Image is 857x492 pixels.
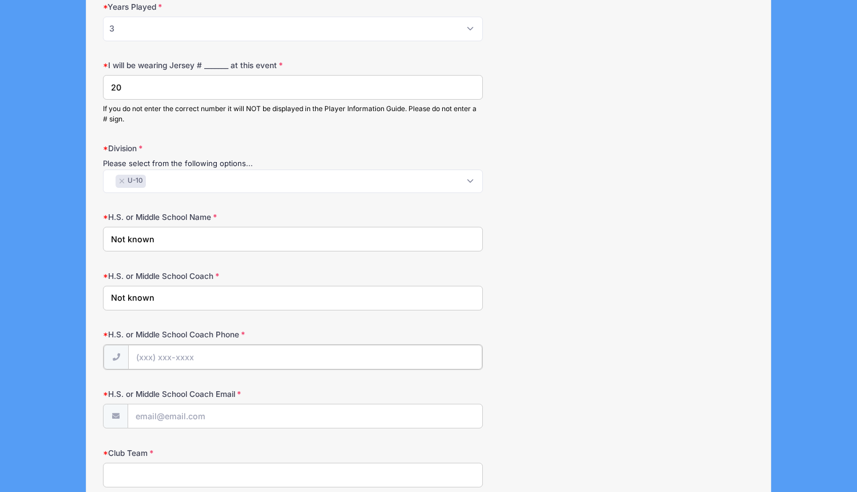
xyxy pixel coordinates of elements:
button: Remove item [118,179,125,183]
label: Years Played [103,1,320,13]
textarea: Search [109,175,116,186]
input: (xxx) xxx-xxxx [128,345,482,369]
label: I will be wearing Jersey # _______ at this event [103,60,320,71]
label: H.S. or Middle School Coach [103,270,320,282]
span: U-10 [128,176,143,186]
label: Division [103,143,320,154]
label: H.S. or Middle School Coach Phone [103,329,320,340]
label: H.S. or Middle School Coach Email [103,388,320,400]
div: If you do not enter the correct number it will NOT be displayed in the Player Information Guide. ... [103,104,483,124]
label: H.S. or Middle School Name [103,211,320,223]
div: Please select from the following options... [103,158,483,170]
label: Club Team [103,447,320,459]
input: email@email.com [128,404,482,428]
li: U-10 [116,175,146,188]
